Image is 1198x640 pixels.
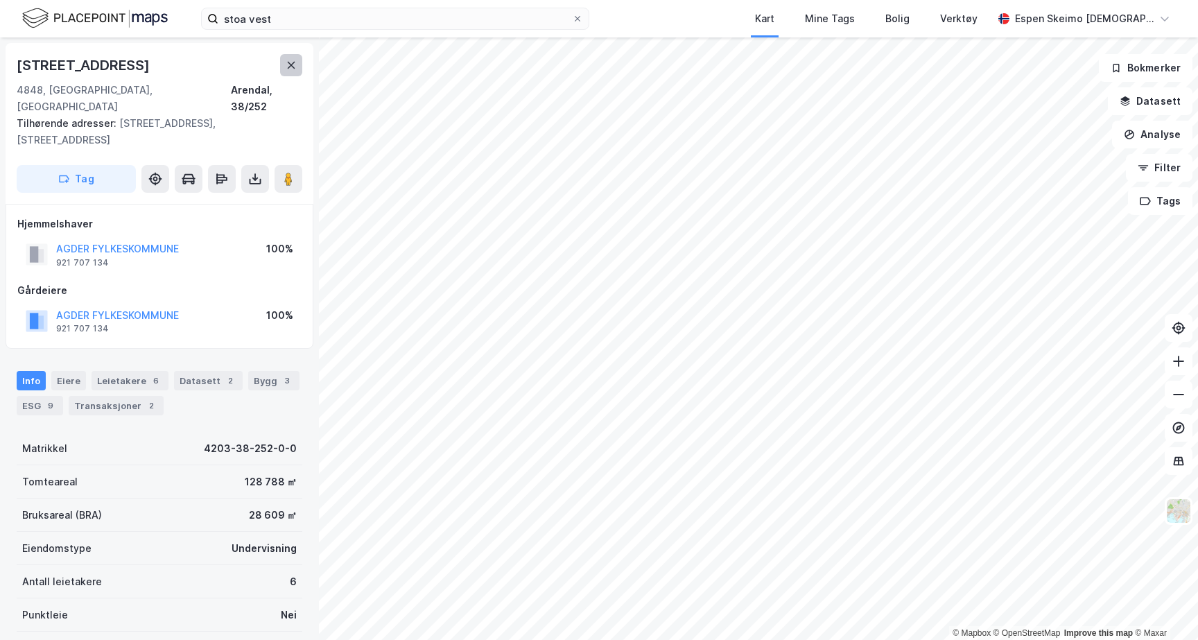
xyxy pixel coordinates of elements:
[17,165,136,193] button: Tag
[245,474,297,490] div: 128 788 ㎡
[17,54,153,76] div: [STREET_ADDRESS]
[144,399,158,413] div: 2
[204,440,297,457] div: 4203-38-252-0-0
[1112,121,1192,148] button: Analyse
[231,82,302,115] div: Arendal, 38/252
[1129,573,1198,640] iframe: Chat Widget
[17,282,302,299] div: Gårdeiere
[1064,628,1133,638] a: Improve this map
[248,371,299,390] div: Bygg
[280,374,294,388] div: 3
[755,10,774,27] div: Kart
[281,607,297,623] div: Nei
[1129,573,1198,640] div: Kontrollprogram for chat
[69,396,164,415] div: Transaksjoner
[232,540,297,557] div: Undervisning
[1108,87,1192,115] button: Datasett
[1099,54,1192,82] button: Bokmerker
[266,241,293,257] div: 100%
[17,117,119,129] span: Tilhørende adresser:
[223,374,237,388] div: 2
[940,10,978,27] div: Verktøy
[56,323,109,334] div: 921 707 134
[22,440,67,457] div: Matrikkel
[885,10,910,27] div: Bolig
[993,628,1061,638] a: OpenStreetMap
[51,371,86,390] div: Eiere
[953,628,991,638] a: Mapbox
[17,371,46,390] div: Info
[805,10,855,27] div: Mine Tags
[22,474,78,490] div: Tomteareal
[249,507,297,524] div: 28 609 ㎡
[17,216,302,232] div: Hjemmelshaver
[1165,498,1192,524] img: Z
[22,573,102,590] div: Antall leietakere
[17,396,63,415] div: ESG
[22,507,102,524] div: Bruksareal (BRA)
[92,371,168,390] div: Leietakere
[22,607,68,623] div: Punktleie
[22,540,92,557] div: Eiendomstype
[218,8,572,29] input: Søk på adresse, matrikkel, gårdeiere, leietakere eller personer
[17,115,291,148] div: [STREET_ADDRESS], [STREET_ADDRESS]
[56,257,109,268] div: 921 707 134
[22,6,168,31] img: logo.f888ab2527a4732fd821a326f86c7f29.svg
[17,82,231,115] div: 4848, [GEOGRAPHIC_DATA], [GEOGRAPHIC_DATA]
[174,371,243,390] div: Datasett
[44,399,58,413] div: 9
[149,374,163,388] div: 6
[1126,154,1192,182] button: Filter
[266,307,293,324] div: 100%
[1128,187,1192,215] button: Tags
[290,573,297,590] div: 6
[1015,10,1154,27] div: Espen Skeimo [DEMOGRAPHIC_DATA]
